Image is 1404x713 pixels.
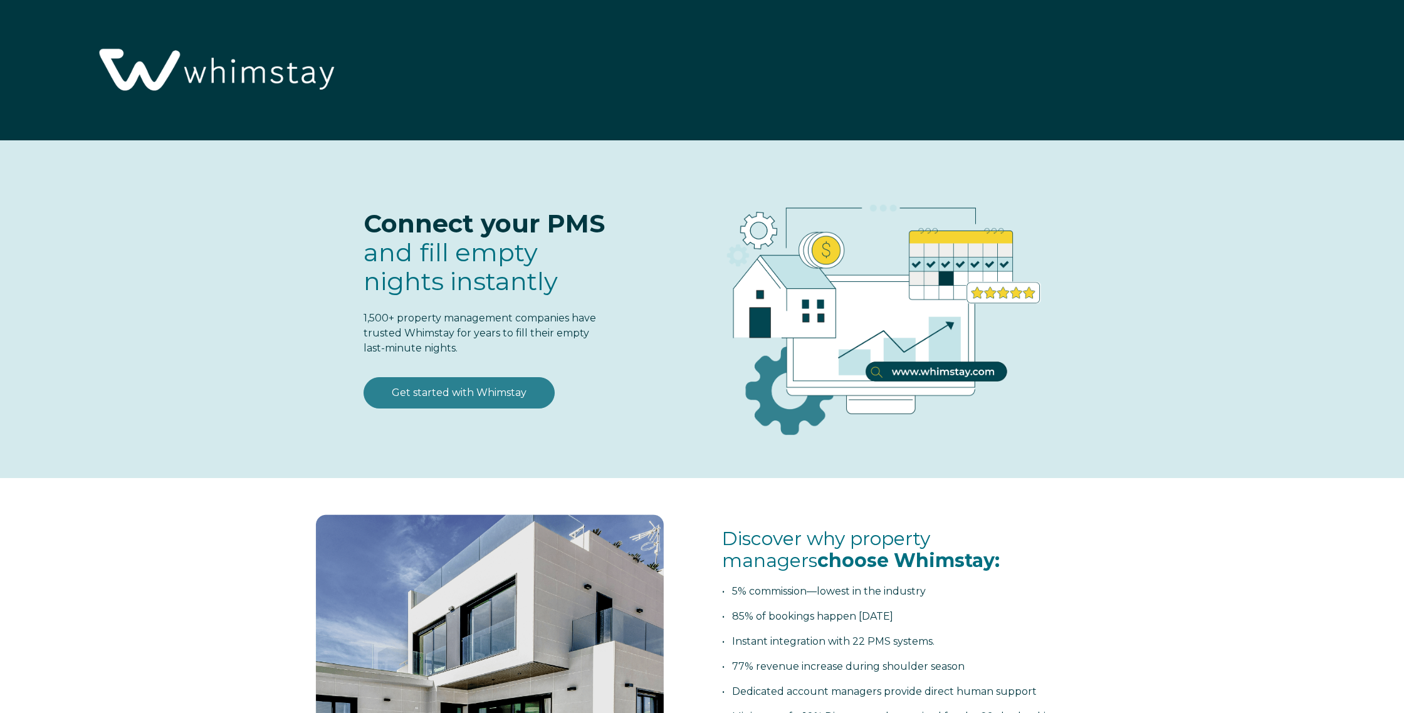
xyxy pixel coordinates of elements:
span: • Dedicated account managers provide direct human support [722,685,1037,697]
span: • Instant integration with 22 PMS systems. [722,635,935,647]
span: • 85% of bookings happen [DATE] [722,610,893,622]
span: Discover why property managers [722,527,1000,572]
span: • 77% revenue increase during shoulder season [722,660,965,672]
span: and [364,237,558,296]
span: Connect your PMS [364,208,605,239]
span: 1,500+ property management companies have trusted Whimstay for years to fill their empty last-min... [364,312,596,354]
img: RBO Ilustrations-03 [656,165,1097,455]
span: fill empty nights instantly [364,237,558,296]
span: choose Whimstay: [817,549,1000,572]
img: Whimstay Logo-02 1 [88,6,342,136]
span: • 5% commission—lowest in the industry [722,585,926,597]
a: Get started with Whimstay [364,377,555,409]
